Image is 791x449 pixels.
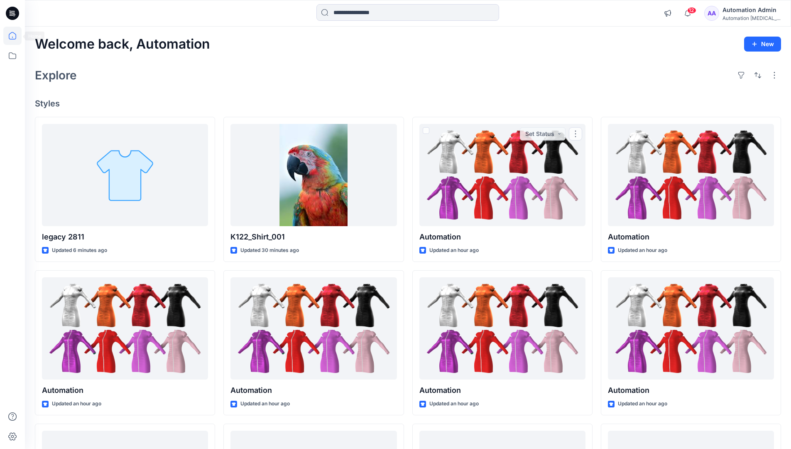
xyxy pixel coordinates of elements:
p: Updated 30 minutes ago [240,246,299,255]
p: Updated an hour ago [618,400,667,408]
p: Automation [230,385,397,396]
p: Updated 6 minutes ago [52,246,107,255]
p: Updated an hour ago [618,246,667,255]
a: Automation [230,277,397,380]
h4: Styles [35,99,781,109]
p: Updated an hour ago [429,246,479,255]
button: New [744,37,781,52]
p: Automation [419,385,585,396]
p: Updated an hour ago [52,400,101,408]
a: Automation [419,277,585,380]
p: Updated an hour ago [429,400,479,408]
h2: Welcome back, Automation [35,37,210,52]
a: Automation [608,124,774,227]
h2: Explore [35,69,77,82]
a: Automation [419,124,585,227]
span: 12 [687,7,696,14]
p: Updated an hour ago [240,400,290,408]
p: K122_Shirt_001 [230,231,397,243]
p: Automation [608,231,774,243]
a: Automation [42,277,208,380]
div: Automation [MEDICAL_DATA]... [722,15,781,21]
p: legacy 2811 [42,231,208,243]
a: Automation [608,277,774,380]
a: K122_Shirt_001 [230,124,397,227]
a: legacy 2811 [42,124,208,227]
p: Automation [42,385,208,396]
div: Automation Admin [722,5,781,15]
p: Automation [608,385,774,396]
p: Automation [419,231,585,243]
div: AA [704,6,719,21]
